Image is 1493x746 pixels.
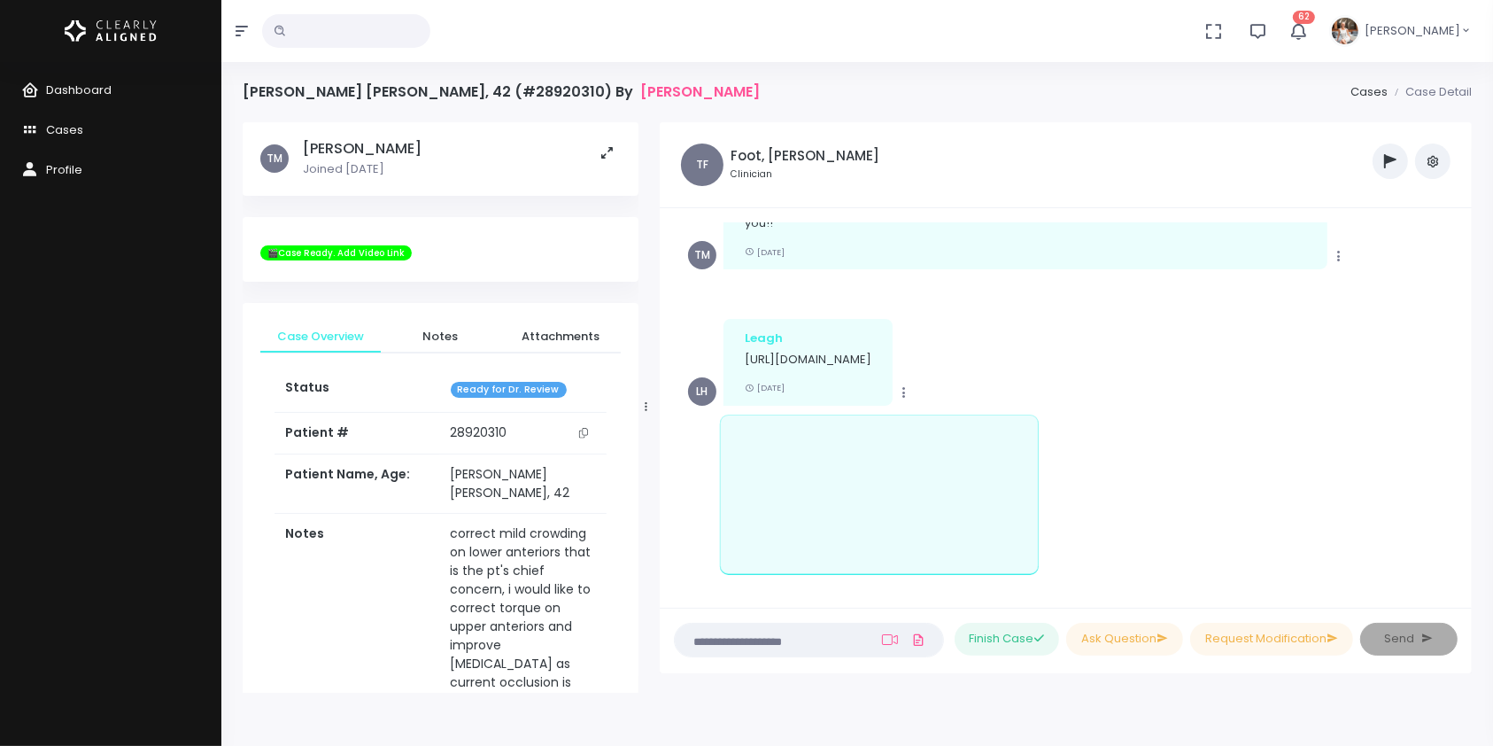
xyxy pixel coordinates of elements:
[65,12,157,50] img: Logo Horizontal
[260,245,412,261] span: 🎬Case Ready. Add Video Link
[275,413,440,455] th: Patient #
[731,148,879,164] h5: Foot, [PERSON_NAME]
[745,330,871,347] div: Leagh
[243,83,760,100] h4: [PERSON_NAME] [PERSON_NAME], 42 (#28920310) By
[688,241,716,269] span: TM
[731,167,879,182] small: Clinician
[909,624,930,656] a: Add Files
[260,144,289,173] span: TM
[395,328,487,346] span: Notes
[1329,15,1361,47] img: Header Avatar
[440,413,607,454] td: 28920310
[303,160,422,178] p: Joined [DATE]
[878,633,901,647] a: Add Loom Video
[303,140,422,158] h5: [PERSON_NAME]
[275,455,440,514] th: Patient Name, Age:
[275,368,440,413] th: Status
[46,82,112,98] span: Dashboard
[681,144,723,186] span: TF
[745,351,871,369] p: [URL][DOMAIN_NAME]
[440,513,607,721] td: correct mild crowding on lower anteriors that is the pt's chief concern, i would like to correct ...
[1365,22,1460,40] span: [PERSON_NAME]
[674,222,1458,590] div: scrollable content
[275,513,440,721] th: Notes
[745,382,785,393] small: [DATE]
[451,382,567,399] span: Ready for Dr. Review
[955,623,1059,656] button: Finish Case
[688,377,716,406] span: LH
[243,122,638,693] div: scrollable content
[46,121,83,138] span: Cases
[1388,83,1472,101] li: Case Detail
[440,455,607,514] td: [PERSON_NAME] [PERSON_NAME], 42
[275,328,367,346] span: Case Overview
[514,328,607,346] span: Attachments
[1293,11,1315,24] span: 62
[1190,623,1353,656] button: Request Modification
[745,246,785,258] small: [DATE]
[1350,83,1388,100] a: Cases
[1066,623,1183,656] button: Ask Question
[46,161,82,178] span: Profile
[640,83,760,100] a: [PERSON_NAME]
